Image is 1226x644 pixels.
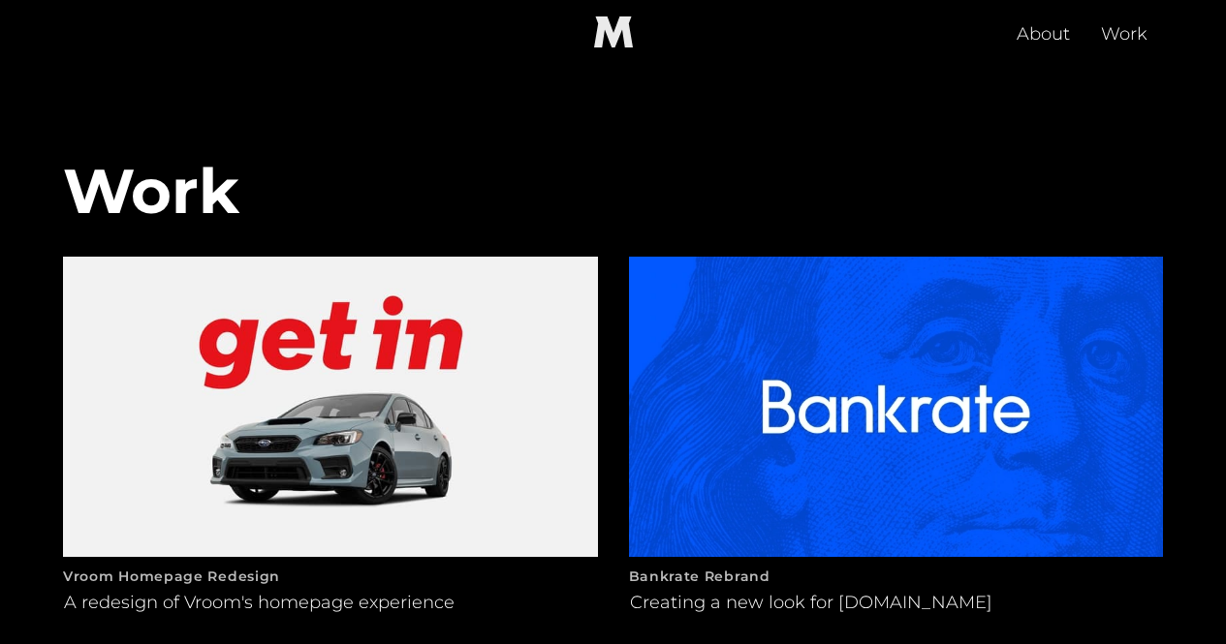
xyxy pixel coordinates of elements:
img: "M" logo [582,16,644,47]
img: Bankrate's new logo with new brand blue background featuring Benjamin Franklin illustration. [629,257,1164,557]
a: About [1001,1,1085,63]
a: Work [1085,1,1163,63]
img: Vroom's main tagline, "Get in" above a gray Subaru WRX. [63,257,598,557]
h2: Vroom Homepage Redesign [63,565,598,588]
h2: Bankrate Rebrand [629,565,1164,588]
h1: Work [63,156,1163,226]
p: Creating a new look for [DOMAIN_NAME] [629,588,993,632]
p: A redesign of Vroom's homepage experience [63,588,456,632]
a: home [582,1,644,63]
